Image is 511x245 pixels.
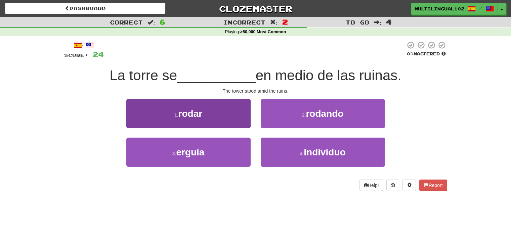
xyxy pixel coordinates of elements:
span: Incorrect [223,19,265,26]
span: individuo [304,147,345,157]
span: en medio de las ruinas. [256,67,401,83]
small: 3 . [172,151,176,156]
button: 3.erguía [126,138,251,167]
span: Correct [110,19,143,26]
span: rodando [306,108,343,119]
button: Report [419,180,447,191]
span: 6 [160,18,165,26]
button: 2.rodando [261,99,385,128]
span: / [479,5,482,10]
small: 1 . [174,112,178,118]
button: Help! [359,180,383,191]
span: : [147,19,155,25]
span: Score: [64,52,88,58]
span: : [374,19,381,25]
span: rodar [178,108,203,119]
button: 1.rodar [126,99,251,128]
span: La torre se [110,67,177,83]
span: 24 [92,50,104,58]
div: / [64,41,104,49]
div: The tower stood amid the ruins. [64,88,447,94]
button: 4.individuo [261,138,385,167]
span: 2 [282,18,288,26]
a: Clozemaster [175,3,336,14]
span: __________ [177,67,256,83]
span: 4 [386,18,392,26]
span: 0 % [407,51,414,56]
div: Mastered [406,51,447,57]
button: Round history (alt+y) [386,180,399,191]
span: erguía [176,147,204,157]
span: Multilingual102 [415,6,464,12]
strong: >50,000 Most Common [240,30,286,34]
small: 4 . [300,151,304,156]
span: To go [346,19,369,26]
small: 2 . [302,112,306,118]
span: : [270,19,278,25]
a: Multilingual102 / [411,3,498,15]
a: Dashboard [5,3,165,14]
